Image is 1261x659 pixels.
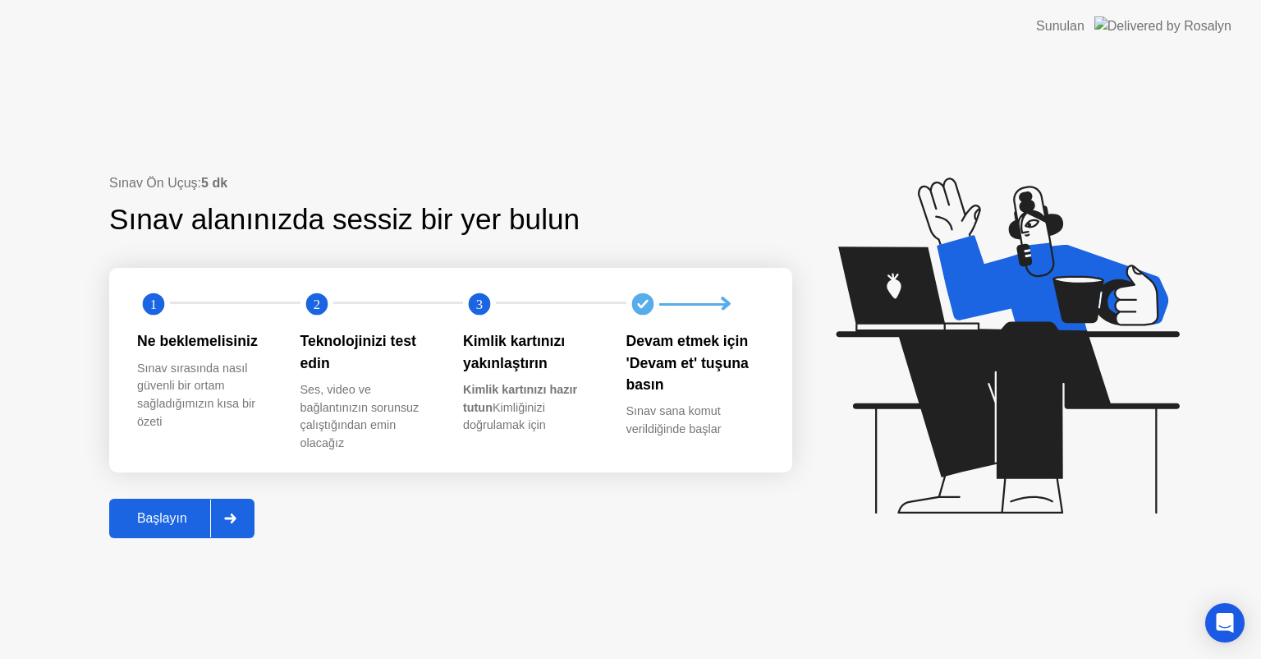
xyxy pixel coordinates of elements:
[1036,16,1084,36] div: Sunulan
[463,381,600,435] div: Kimliğinizi doğrulamak için
[114,511,210,526] div: Başlayın
[109,499,254,538] button: Başlayın
[476,297,483,312] text: 3
[626,403,763,438] div: Sınav sana komut verildiğinde başlar
[1205,603,1245,643] div: Open Intercom Messenger
[201,176,227,190] b: 5 dk
[150,297,157,312] text: 1
[109,173,792,193] div: Sınav Ön Uçuş:
[300,381,438,452] div: Ses, video ve bağlantınızın sorunsuz çalıştığından emin olacağız
[137,360,274,431] div: Sınav sırasında nasıl güvenli bir ortam sağladığımızın kısa bir özeti
[463,330,600,374] div: Kimlik kartınızı yakınlaştırın
[313,297,319,312] text: 2
[300,330,438,374] div: Teknolojinizi test edin
[1094,16,1231,35] img: Delivered by Rosalyn
[137,330,274,352] div: Ne beklemelisiniz
[626,330,763,395] div: Devam etmek için 'Devam et' tuşuna basın
[463,383,577,414] b: Kimlik kartınızı hazır tutun
[109,198,688,242] div: Sınav alanınızda sessiz bir yer bulun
